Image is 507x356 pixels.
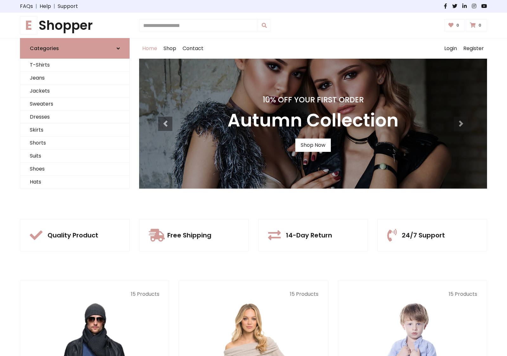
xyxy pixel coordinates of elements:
a: Login [441,38,460,59]
h3: Autumn Collection [228,110,399,131]
h1: Shopper [20,18,130,33]
a: Categories [20,38,130,59]
h6: Categories [30,45,59,51]
span: | [51,3,58,10]
h4: 10% Off Your First Order [228,95,399,105]
a: Sweaters [20,98,129,111]
h5: Quality Product [48,231,98,239]
span: E [20,16,37,35]
a: Home [139,38,160,59]
a: Shorts [20,137,129,150]
a: Shop [160,38,179,59]
a: Help [40,3,51,10]
a: Contact [179,38,207,59]
a: Skirts [20,124,129,137]
p: 15 Products [189,290,318,298]
a: T-Shirts [20,59,129,72]
a: FAQs [20,3,33,10]
a: EShopper [20,18,130,33]
a: Register [460,38,487,59]
a: Support [58,3,78,10]
a: Shoes [20,163,129,176]
h5: Free Shipping [167,231,211,239]
p: 15 Products [30,290,159,298]
a: 0 [466,19,487,31]
h5: 24/7 Support [402,231,445,239]
a: 0 [444,19,465,31]
a: Jackets [20,85,129,98]
a: Dresses [20,111,129,124]
a: Shop Now [295,139,331,152]
a: Jeans [20,72,129,85]
a: Suits [20,150,129,163]
a: Hats [20,176,129,189]
span: | [33,3,40,10]
span: 0 [477,23,483,28]
p: 15 Products [348,290,477,298]
h5: 14-Day Return [286,231,332,239]
span: 0 [455,23,461,28]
